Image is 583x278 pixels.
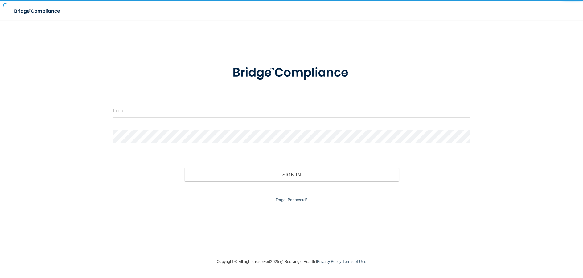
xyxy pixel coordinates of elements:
[317,259,341,264] a: Privacy Policy
[179,252,404,272] div: Copyright © All rights reserved 2025 @ Rectangle Health | |
[220,57,363,89] img: bridge_compliance_login_screen.278c3ca4.svg
[184,168,399,181] button: Sign In
[342,259,366,264] a: Terms of Use
[276,197,308,202] a: Forgot Password?
[9,5,66,18] img: bridge_compliance_login_screen.278c3ca4.svg
[113,104,470,118] input: Email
